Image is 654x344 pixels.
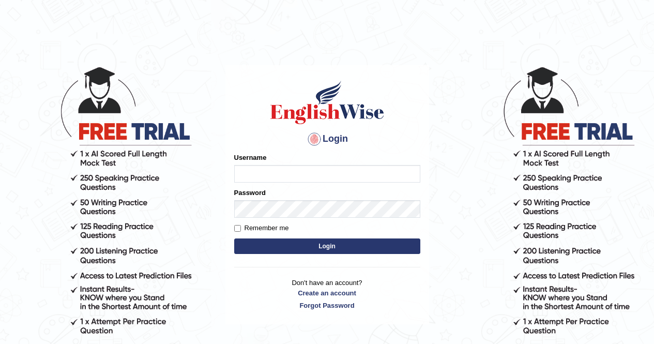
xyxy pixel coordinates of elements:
input: Remember me [234,225,241,232]
button: Login [234,238,420,254]
h4: Login [234,131,420,147]
p: Don't have an account? [234,278,420,310]
label: Password [234,188,266,198]
label: Username [234,153,267,162]
img: Logo of English Wise sign in for intelligent practice with AI [268,79,386,126]
label: Remember me [234,223,289,233]
a: Forgot Password [234,301,420,310]
a: Create an account [234,288,420,298]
